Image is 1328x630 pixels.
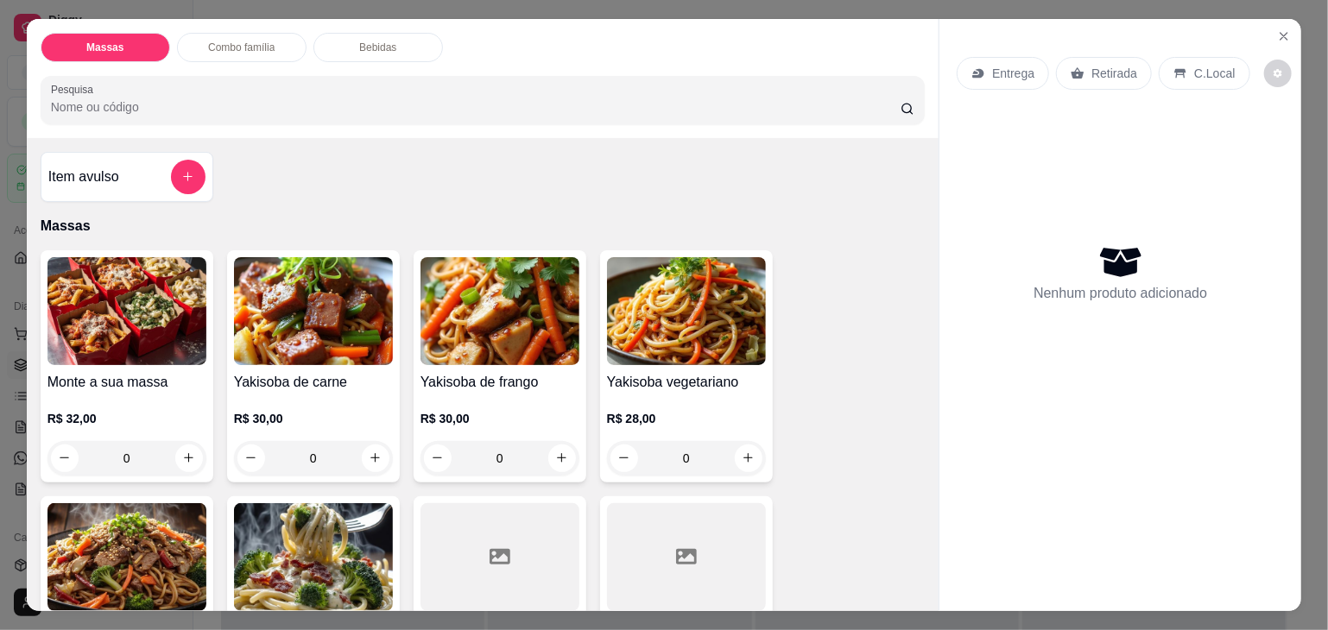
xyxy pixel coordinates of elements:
[47,410,206,427] p: R$ 32,00
[1270,22,1298,50] button: Close
[234,257,393,365] img: product-image
[234,410,393,427] p: R$ 30,00
[359,41,396,54] p: Bebidas
[48,167,119,187] h4: Item avulso
[1034,283,1207,304] p: Nenhum produto adicionado
[992,65,1034,82] p: Entrega
[362,444,389,472] button: increase-product-quantity
[548,444,576,472] button: increase-product-quantity
[1091,65,1137,82] p: Retirada
[47,503,206,611] img: product-image
[1194,65,1235,82] p: C.Local
[234,372,393,393] h4: Yakisoba de carne
[51,98,901,116] input: Pesquisa
[51,82,99,97] label: Pesquisa
[86,41,123,54] p: Massas
[208,41,275,54] p: Combo família
[171,160,206,194] button: add-separate-item
[610,444,638,472] button: decrease-product-quantity
[47,257,206,365] img: product-image
[421,372,579,393] h4: Yakisoba de frango
[1264,60,1292,87] button: decrease-product-quantity
[421,257,579,365] img: product-image
[607,372,766,393] h4: Yakisoba vegetariano
[735,444,762,472] button: increase-product-quantity
[234,503,393,611] img: product-image
[41,216,925,236] p: Massas
[421,410,579,427] p: R$ 30,00
[607,257,766,365] img: product-image
[424,444,452,472] button: decrease-product-quantity
[607,410,766,427] p: R$ 28,00
[47,372,206,393] h4: Monte a sua massa
[237,444,265,472] button: decrease-product-quantity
